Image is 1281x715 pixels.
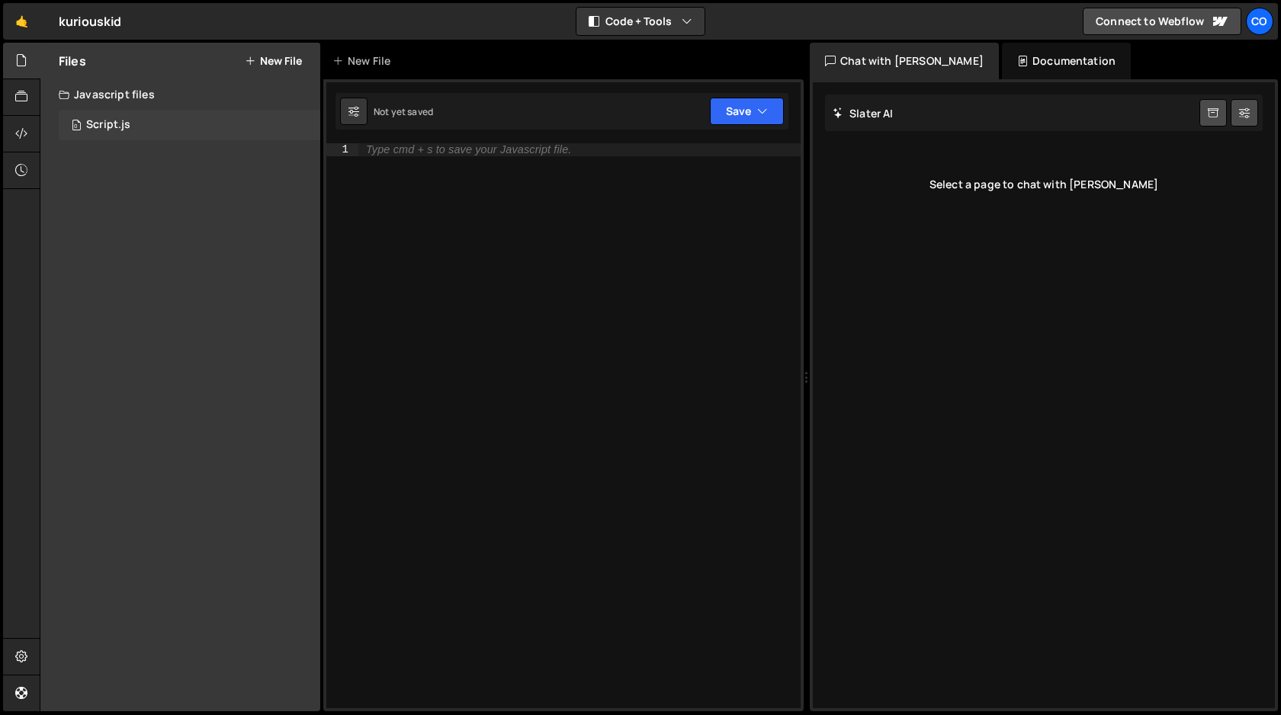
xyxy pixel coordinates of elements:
[833,106,894,120] h2: Slater AI
[1083,8,1241,35] a: Connect to Webflow
[710,98,784,125] button: Save
[72,120,81,133] span: 0
[332,53,396,69] div: New File
[374,105,433,118] div: Not yet saved
[366,144,571,156] div: Type cmd + s to save your Javascript file.
[40,79,320,110] div: Javascript files
[825,154,1263,215] div: Select a page to chat with [PERSON_NAME]
[326,143,358,156] div: 1
[810,43,999,79] div: Chat with [PERSON_NAME]
[576,8,705,35] button: Code + Tools
[1246,8,1273,35] a: Co
[59,12,122,30] div: kuriouskid
[59,53,86,69] h2: Files
[59,110,320,140] div: 16633/45317.js
[3,3,40,40] a: 🤙
[245,55,302,67] button: New File
[86,118,130,132] div: Script.js
[1002,43,1131,79] div: Documentation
